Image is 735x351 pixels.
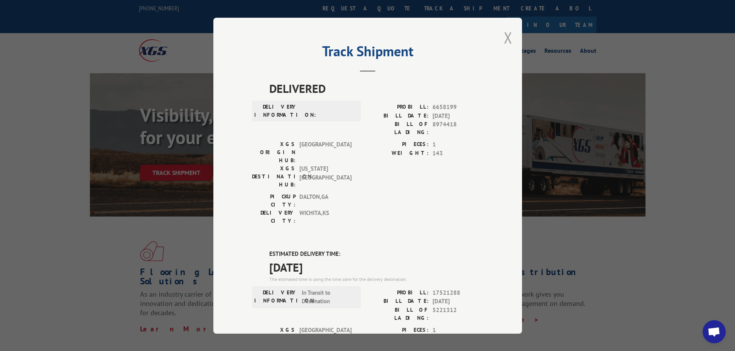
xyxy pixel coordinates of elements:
span: 17521288 [433,288,483,297]
label: PROBILL: [368,288,429,297]
span: [US_STATE][GEOGRAPHIC_DATA] [299,165,351,189]
label: PIECES: [368,326,429,334]
span: 1 [433,326,483,334]
label: BILL DATE: [368,297,429,306]
span: [DATE] [269,258,483,275]
button: Close modal [504,27,512,48]
span: 8974418 [433,120,483,136]
span: DALTON , GA [299,193,351,209]
label: DELIVERY INFORMATION: [254,288,298,306]
span: 1 [433,140,483,149]
div: The estimated time is using the time zone for the delivery destination. [269,275,483,282]
span: In Transit to Destination [302,288,354,306]
label: XGS ORIGIN HUB: [252,326,296,350]
label: DELIVERY CITY: [252,209,296,225]
span: 143 [433,149,483,158]
label: BILL OF LADING: [368,120,429,136]
span: [GEOGRAPHIC_DATA] [299,326,351,350]
span: [DATE] [433,297,483,306]
label: BILL OF LADING: [368,306,429,322]
label: XGS DESTINATION HUB: [252,165,296,189]
label: XGS ORIGIN HUB: [252,140,296,165]
span: 5221312 [433,306,483,322]
span: [GEOGRAPHIC_DATA] [299,140,351,165]
label: DELIVERY INFORMATION: [254,103,298,119]
h2: Track Shipment [252,46,483,60]
span: WICHITA , KS [299,209,351,225]
label: PIECES: [368,140,429,149]
label: WEIGHT: [368,149,429,158]
div: Open chat [703,320,726,343]
span: [DATE] [433,111,483,120]
span: 6658199 [433,103,483,112]
span: DELIVERED [269,80,483,97]
label: BILL DATE: [368,111,429,120]
label: PICKUP CITY: [252,193,296,209]
label: ESTIMATED DELIVERY TIME: [269,250,483,259]
label: PROBILL: [368,103,429,112]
